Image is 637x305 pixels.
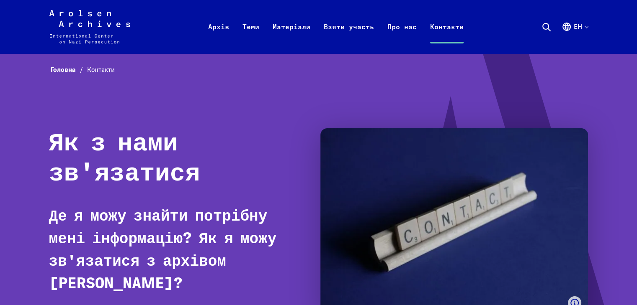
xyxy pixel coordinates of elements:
font: Контакти [87,66,115,74]
font: Де я можу знайти потрібну мені інформацію? Як я можу зв'язатися з архівом [PERSON_NAME]? [49,209,277,292]
a: Теми [236,20,266,53]
font: Архів [208,23,229,31]
font: Теми [242,23,259,31]
font: Контакти [430,23,464,31]
font: Як з нами зв'язатися [49,131,200,186]
a: Про нас [381,20,423,53]
a: Головна [51,66,87,74]
a: Контакти [423,20,470,53]
font: Взяти участь [324,23,374,31]
a: Взяти участь [317,20,381,53]
a: Архів [201,20,236,53]
font: Головна [51,66,76,74]
nav: Первинний [201,10,470,43]
font: ен [573,23,582,30]
a: Матеріали [266,20,317,53]
font: Матеріали [273,23,310,31]
font: Про нас [387,23,417,31]
nav: Хлібна крихта [49,64,588,76]
button: Англійська, вибір мови [562,22,588,52]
